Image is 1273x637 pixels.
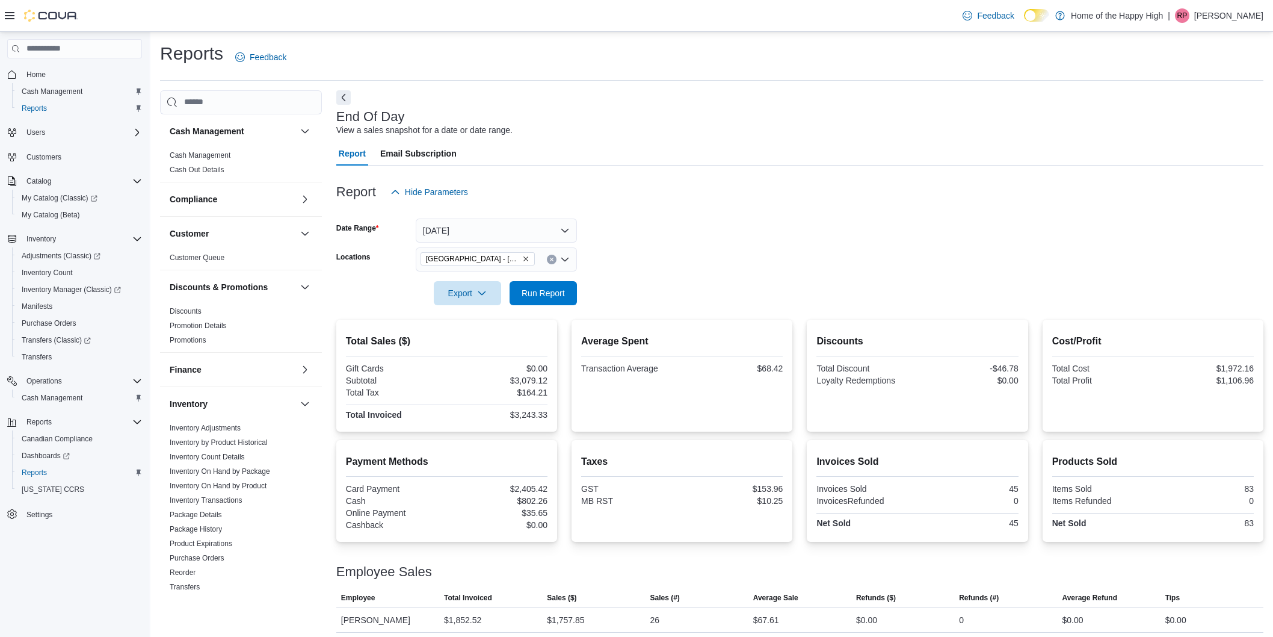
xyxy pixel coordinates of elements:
[170,151,230,160] a: Cash Management
[1168,8,1170,23] p: |
[22,149,142,164] span: Customers
[22,150,66,164] a: Customers
[405,186,468,198] span: Hide Parameters
[17,465,142,480] span: Reports
[170,481,267,491] span: Inventory On Hand by Product
[421,252,535,266] span: Swan River - Main Street - Fire & Flower
[336,124,513,137] div: View a sales snapshot for a date or date range.
[522,255,529,263] button: Remove Swan River - Main Street - Fire & Flower from selection in this group
[1175,8,1189,23] div: Rachel Power
[170,539,232,548] a: Product Expirations
[17,191,102,205] a: My Catalog (Classic)
[346,334,547,349] h2: Total Sales ($)
[250,51,286,63] span: Feedback
[26,510,52,520] span: Settings
[581,496,680,506] div: MB RST
[959,593,999,603] span: Refunds (#)
[17,249,142,263] span: Adjustments (Classic)
[444,613,481,627] div: $1,852.52
[298,362,312,377] button: Finance
[170,524,222,534] span: Package History
[816,455,1018,469] h2: Invoices Sold
[22,125,50,140] button: Users
[522,287,565,299] span: Run Report
[2,66,147,83] button: Home
[22,506,142,521] span: Settings
[816,518,851,528] strong: Net Sold
[22,374,67,388] button: Operations
[346,455,547,469] h2: Payment Methods
[1052,496,1151,506] div: Items Refunded
[230,45,291,69] a: Feedback
[17,465,52,480] a: Reports
[170,510,222,520] span: Package Details
[1155,518,1254,528] div: 83
[22,508,57,522] a: Settings
[920,518,1019,528] div: 45
[17,249,105,263] a: Adjustments (Classic)
[170,398,295,410] button: Inventory
[816,376,915,385] div: Loyalty Redemptions
[1052,455,1254,469] h2: Products Sold
[17,208,142,222] span: My Catalog (Beta)
[346,496,445,506] div: Cash
[12,264,147,281] button: Inventory Count
[12,481,147,498] button: [US_STATE] CCRS
[170,424,241,432] a: Inventory Adjustments
[170,554,224,562] a: Purchase Orders
[12,464,147,481] button: Reports
[160,148,322,182] div: Cash Management
[17,432,142,446] span: Canadian Compliance
[12,315,147,332] button: Purchase Orders
[17,84,142,99] span: Cash Management
[22,210,80,220] span: My Catalog (Beta)
[170,364,295,376] button: Finance
[22,335,91,345] span: Transfers (Classic)
[22,415,57,429] button: Reports
[2,505,147,523] button: Settings
[22,302,52,311] span: Manifests
[1052,376,1151,385] div: Total Profit
[1194,8,1263,23] p: [PERSON_NAME]
[346,410,402,420] strong: Total Invoiced
[1062,593,1117,603] span: Average Refund
[1052,364,1151,373] div: Total Cost
[2,173,147,190] button: Catalog
[12,390,147,406] button: Cash Management
[298,280,312,294] button: Discounts & Promotions
[336,252,371,262] label: Locations
[449,388,547,397] div: $164.21
[22,415,142,429] span: Reports
[12,349,147,365] button: Transfers
[434,281,501,305] button: Export
[298,397,312,411] button: Inventory
[386,180,473,204] button: Hide Parameters
[170,322,227,330] a: Promotion Details
[22,468,47,477] span: Reports
[22,232,142,246] span: Inventory
[581,364,680,373] div: Transaction Average
[2,124,147,141] button: Users
[26,176,51,186] span: Catalog
[170,568,196,577] a: Reorder
[170,568,196,577] span: Reorder
[547,593,576,603] span: Sales ($)
[170,306,202,316] span: Discounts
[170,228,295,240] button: Customer
[22,352,52,362] span: Transfers
[298,226,312,241] button: Customer
[17,208,85,222] a: My Catalog (Beta)
[650,593,679,603] span: Sales (#)
[12,281,147,298] a: Inventory Manager (Classic)
[17,266,142,280] span: Inventory Count
[170,125,295,137] button: Cash Management
[170,452,245,462] span: Inventory Count Details
[170,583,200,591] a: Transfers
[441,281,494,305] span: Export
[26,128,45,137] span: Users
[581,455,783,469] h2: Taxes
[12,207,147,223] button: My Catalog (Beta)
[22,67,51,82] a: Home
